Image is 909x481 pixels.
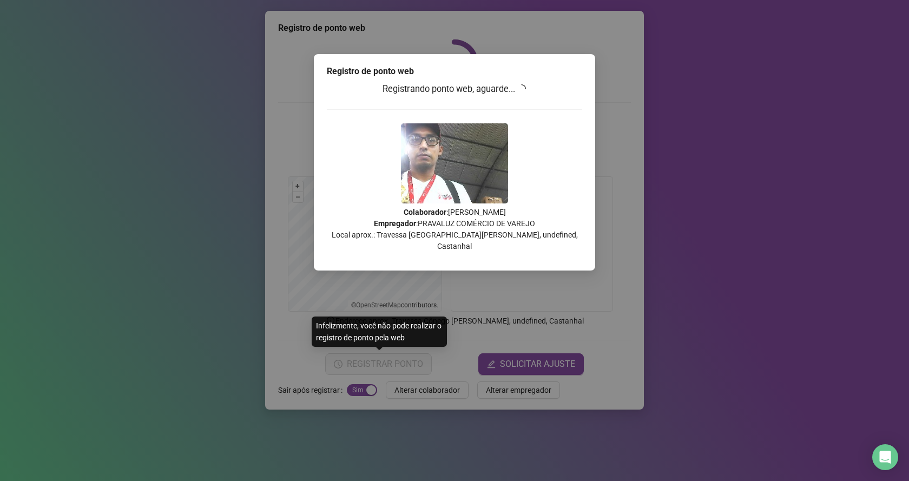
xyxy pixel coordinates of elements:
strong: Empregador [374,219,416,228]
div: Open Intercom Messenger [872,444,898,470]
strong: Colaborador [404,208,446,216]
div: Registro de ponto web [327,65,582,78]
p: : [PERSON_NAME] : PRAVALUZ COMÉRCIO DE VAREJO Local aprox.: Travessa [GEOGRAPHIC_DATA][PERSON_NAM... [327,207,582,252]
span: loading [517,84,527,94]
h3: Registrando ponto web, aguarde... [327,82,582,96]
div: Infelizmente, você não pode realizar o registro de ponto pela web [312,317,447,347]
img: 2Q== [401,123,508,203]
